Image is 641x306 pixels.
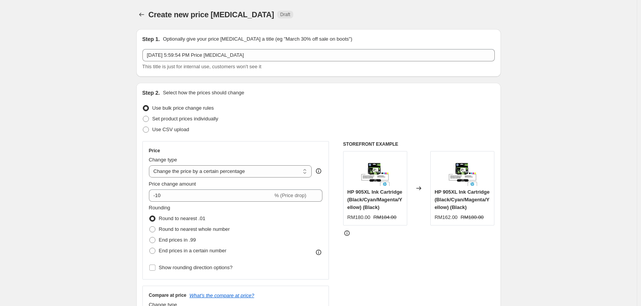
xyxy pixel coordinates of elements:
h2: Step 1. [142,35,160,43]
button: Price change jobs [136,9,147,20]
span: RM162.00 [434,214,458,220]
img: 9055_80x.jpg [447,155,478,186]
span: Use CSV upload [152,127,189,132]
span: Use bulk price change rules [152,105,214,111]
span: Price change amount [149,181,196,187]
p: Select how the prices should change [163,89,244,97]
input: 30% off holiday sale [142,49,495,61]
span: Show rounding direction options? [159,265,233,270]
p: Optionally give your price [MEDICAL_DATA] a title (eg "March 30% off sale on boots") [163,35,352,43]
h3: Price [149,148,160,154]
span: RM180.00 [347,214,370,220]
h6: STOREFRONT EXAMPLE [343,141,495,147]
span: Draft [280,12,290,18]
span: Round to nearest whole number [159,226,230,232]
span: RM184.00 [373,214,396,220]
div: help [315,167,322,175]
span: End prices in .99 [159,237,196,243]
input: -15 [149,189,273,202]
span: % (Price drop) [274,192,306,198]
span: RM180.00 [461,214,484,220]
h2: Step 2. [142,89,160,97]
span: HP 905XL Ink Cartridge (Black/Cyan/Magenta/Yellow) (Black) [347,189,402,210]
img: 9055_80x.jpg [360,155,390,186]
button: What's the compare at price? [190,293,254,298]
span: HP 905XL Ink Cartridge (Black/Cyan/Magenta/Yellow) (Black) [434,189,489,210]
span: Create new price [MEDICAL_DATA] [149,10,274,19]
span: End prices in a certain number [159,248,226,253]
span: Round to nearest .01 [159,216,205,221]
span: Rounding [149,205,170,211]
h3: Compare at price [149,292,187,298]
span: Change type [149,157,177,163]
span: This title is just for internal use, customers won't see it [142,64,261,69]
span: Set product prices individually [152,116,218,122]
